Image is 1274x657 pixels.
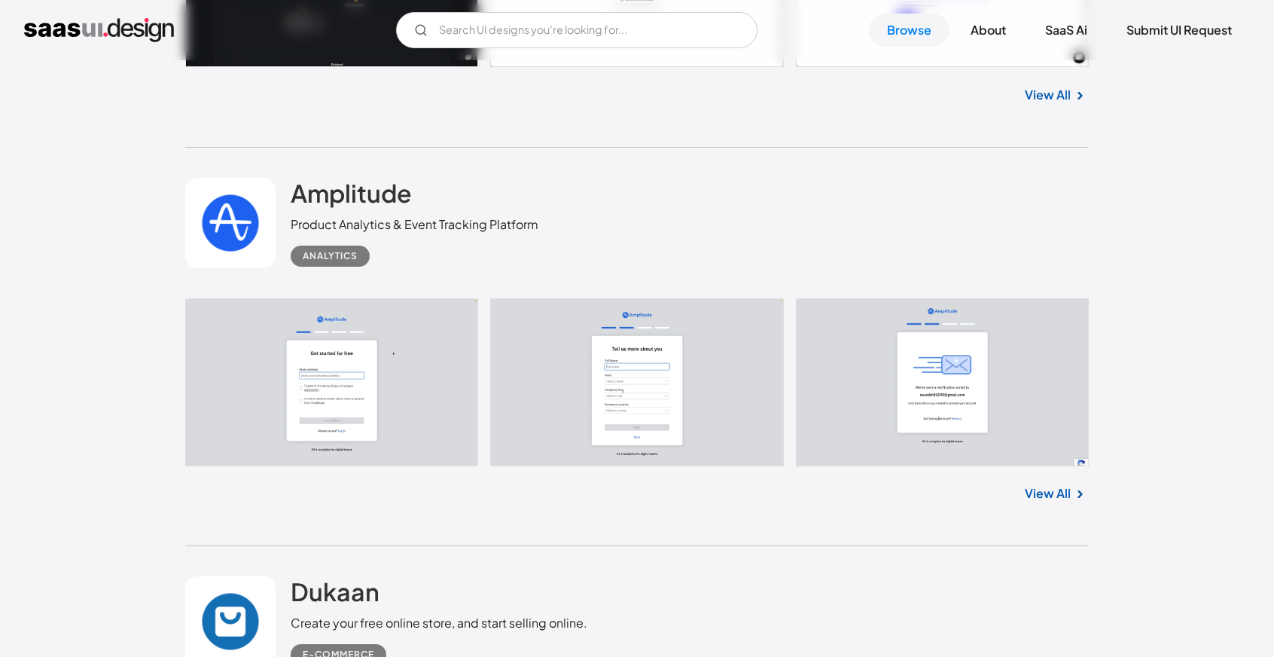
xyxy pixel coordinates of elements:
input: Search UI designs you're looking for... [396,12,757,48]
a: Dukaan [291,576,379,614]
a: View All [1025,86,1071,104]
a: View All [1025,484,1071,503]
a: Browse [869,14,949,47]
a: Amplitude [291,178,412,215]
form: Email Form [396,12,757,48]
a: home [24,18,174,42]
h2: Amplitude [291,178,412,208]
a: About [952,14,1024,47]
a: SaaS Ai [1027,14,1105,47]
div: Create your free online store, and start selling online. [291,614,587,632]
a: Submit UI Request [1108,14,1250,47]
h2: Dukaan [291,576,379,607]
div: Analytics [303,247,358,265]
div: Product Analytics & Event Tracking Platform [291,215,538,234]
